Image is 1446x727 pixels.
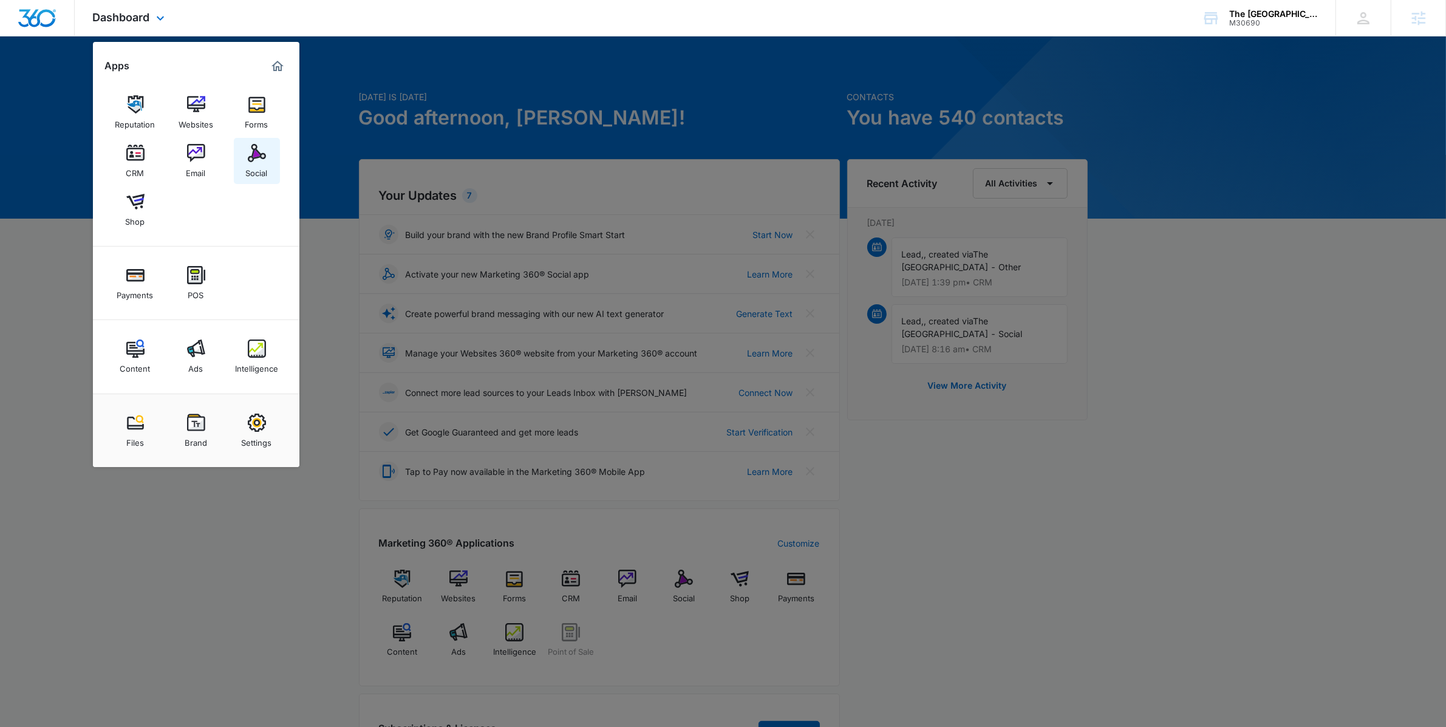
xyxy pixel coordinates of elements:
a: Reputation [112,89,159,135]
div: Intelligence [235,358,278,374]
a: Social [234,138,280,184]
a: POS [173,260,219,306]
a: Payments [112,260,159,306]
a: Files [112,408,159,454]
a: Ads [173,333,219,380]
div: POS [188,284,204,300]
div: Files [126,432,144,448]
a: Content [112,333,159,380]
div: Social [246,162,268,178]
div: Content [120,358,151,374]
h2: Apps [105,60,130,72]
div: CRM [126,162,145,178]
div: Shop [126,211,145,227]
a: Forms [234,89,280,135]
a: Websites [173,89,219,135]
div: Websites [179,114,213,129]
a: Intelligence [234,333,280,380]
div: Email [186,162,206,178]
a: Marketing 360® Dashboard [268,56,287,76]
div: Payments [117,284,154,300]
a: Shop [112,186,159,233]
a: Brand [173,408,219,454]
span: Dashboard [93,11,150,24]
a: Settings [234,408,280,454]
div: Reputation [115,114,155,129]
div: Ads [189,358,203,374]
a: CRM [112,138,159,184]
div: Settings [242,432,272,448]
a: Email [173,138,219,184]
div: Forms [245,114,268,129]
div: Brand [185,432,207,448]
div: account name [1229,9,1318,19]
div: account id [1229,19,1318,27]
